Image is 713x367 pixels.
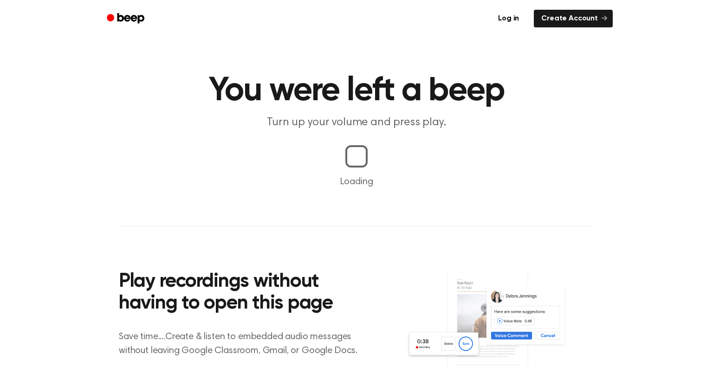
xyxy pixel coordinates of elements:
p: Save time....Create & listen to embedded audio messages without leaving Google Classroom, Gmail, ... [119,330,369,358]
a: Create Account [534,10,613,27]
a: Log in [489,8,528,29]
h1: You were left a beep [119,74,594,108]
p: Loading [11,175,702,189]
p: Turn up your volume and press play. [178,115,535,130]
a: Beep [100,10,153,28]
h2: Play recordings without having to open this page [119,271,369,315]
